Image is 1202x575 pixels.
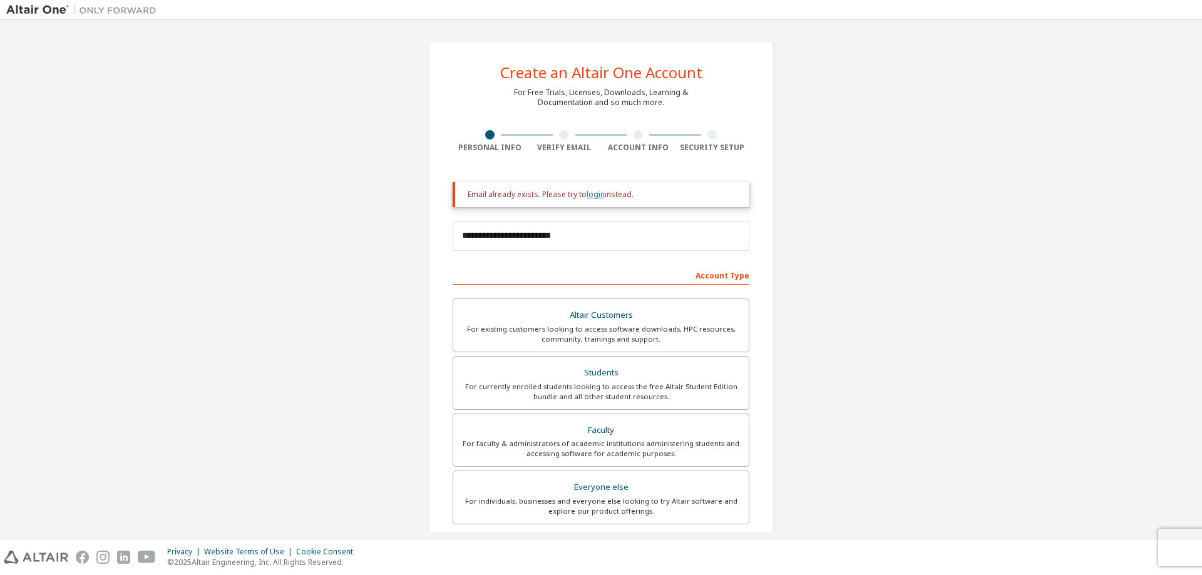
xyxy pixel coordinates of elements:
img: altair_logo.svg [4,551,68,564]
p: © 2025 Altair Engineering, Inc. All Rights Reserved. [167,557,361,567]
div: Altair Customers [461,307,741,324]
div: Privacy [167,547,204,557]
img: facebook.svg [76,551,89,564]
div: Everyone else [461,479,741,496]
div: Account Type [453,265,749,285]
div: Website Terms of Use [204,547,296,557]
div: For faculty & administrators of academic institutions administering students and accessing softwa... [461,439,741,459]
div: For individuals, businesses and everyone else looking to try Altair software and explore our prod... [461,496,741,516]
img: Altair One [6,4,163,16]
div: Account Info [601,143,675,153]
a: login [587,189,605,200]
div: Personal Info [453,143,527,153]
div: For existing customers looking to access software downloads, HPC resources, community, trainings ... [461,324,741,344]
div: Security Setup [675,143,750,153]
div: For Free Trials, Licenses, Downloads, Learning & Documentation and so much more. [514,88,688,108]
div: Verify Email [527,143,602,153]
img: linkedin.svg [117,551,130,564]
div: Email already exists. Please try to instead. [468,190,739,200]
div: Students [461,364,741,382]
div: Cookie Consent [296,547,361,557]
img: instagram.svg [96,551,110,564]
img: youtube.svg [138,551,156,564]
div: For currently enrolled students looking to access the free Altair Student Edition bundle and all ... [461,382,741,402]
div: Create an Altair One Account [500,65,702,80]
div: Faculty [461,422,741,439]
